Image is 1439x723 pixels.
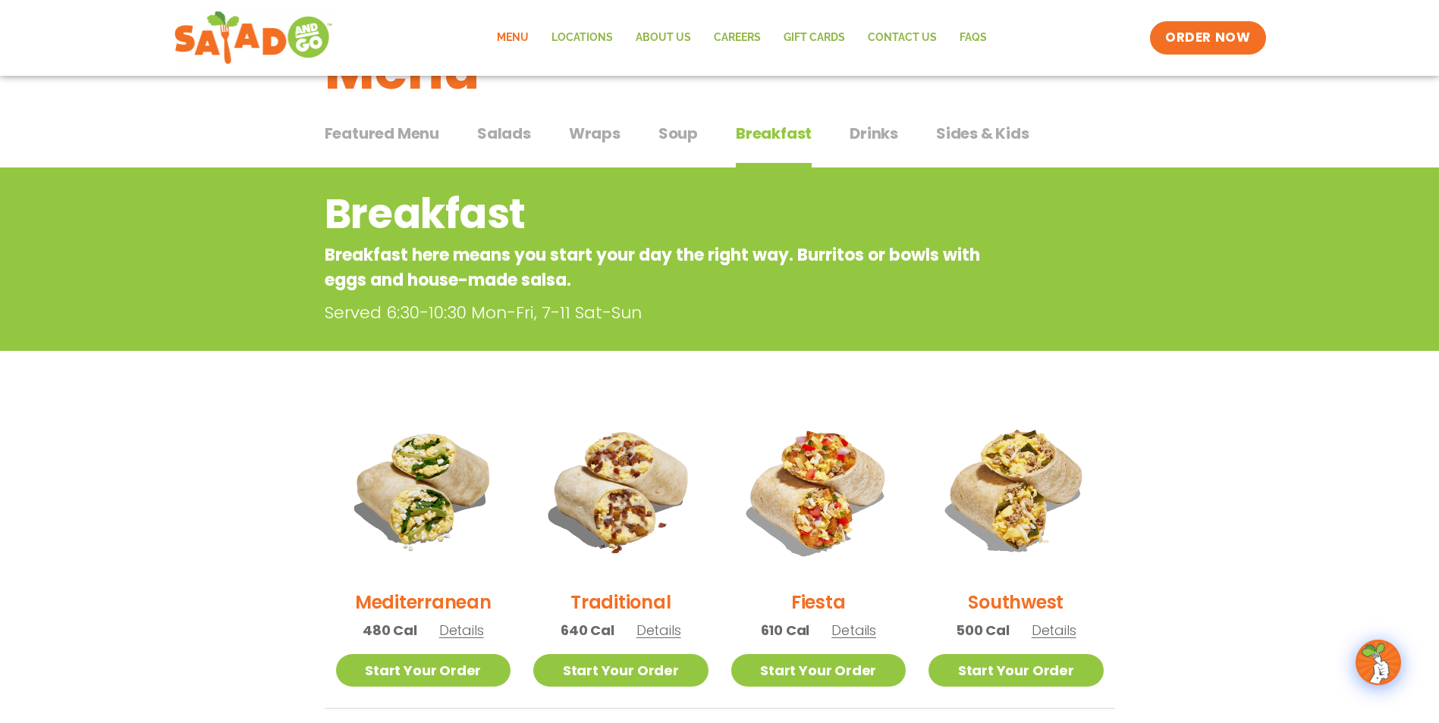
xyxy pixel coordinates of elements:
span: Wraps [569,122,621,145]
a: Start Your Order [731,654,906,687]
span: Drinks [850,122,898,145]
img: Product photo for Southwest [928,402,1104,577]
a: Start Your Order [928,654,1104,687]
a: FAQs [948,20,998,55]
a: Start Your Order [533,654,709,687]
a: About Us [624,20,702,55]
p: Breakfast here means you start your day the right way. Burritos or bowls with eggs and house-made... [325,243,993,293]
h2: Breakfast [325,183,993,245]
span: Details [636,621,681,640]
h2: Southwest [968,589,1064,615]
span: 640 Cal [561,620,614,640]
img: Product photo for Traditional [533,402,709,577]
span: ORDER NOW [1165,29,1250,47]
h2: Fiesta [791,589,846,615]
a: Locations [540,20,624,55]
span: 610 Cal [761,620,810,640]
span: 500 Cal [956,620,1010,640]
a: ORDER NOW [1150,21,1265,55]
a: Contact Us [856,20,948,55]
span: Details [439,621,484,640]
span: 480 Cal [363,620,417,640]
span: Sides & Kids [936,122,1029,145]
h2: Mediterranean [355,589,492,615]
a: Careers [702,20,772,55]
div: Tabbed content [325,117,1115,168]
a: GIFT CARDS [772,20,856,55]
p: Served 6:30-10:30 Mon-Fri, 7-11 Sat-Sun [325,300,1000,325]
span: Breakfast [736,122,812,145]
span: Salads [477,122,531,145]
nav: Menu [485,20,998,55]
img: Product photo for Mediterranean Breakfast Burrito [336,402,511,577]
a: Start Your Order [336,654,511,687]
span: Details [831,621,876,640]
span: Featured Menu [325,122,439,145]
h2: Traditional [570,589,671,615]
span: Details [1032,621,1076,640]
a: Menu [485,20,540,55]
img: wpChatIcon [1357,641,1400,684]
img: Product photo for Fiesta [731,402,906,577]
img: new-SAG-logo-768×292 [174,8,334,68]
span: Soup [658,122,698,145]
